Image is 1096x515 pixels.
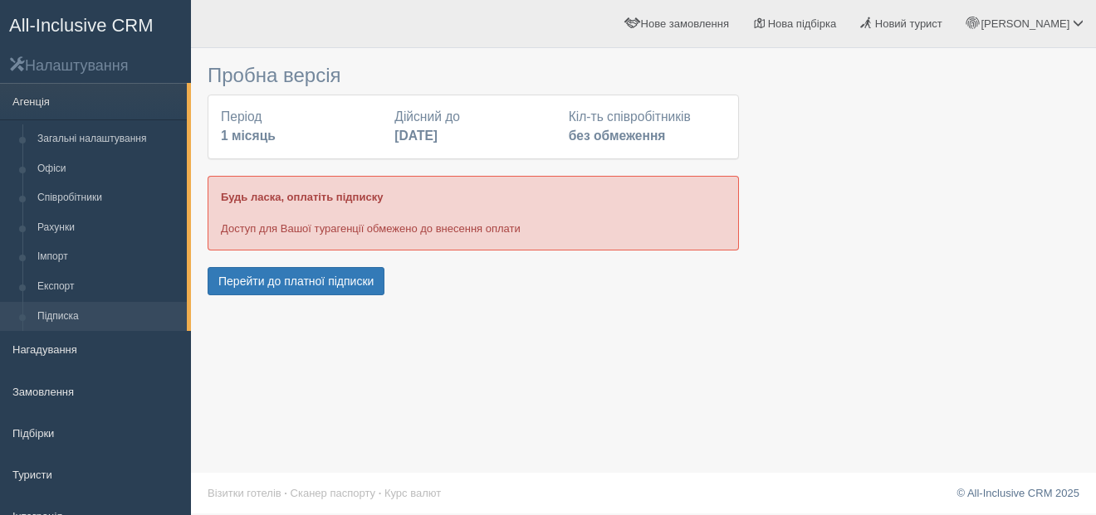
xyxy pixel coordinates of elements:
[221,191,383,203] b: Будь ласка, оплатіть підписку
[1,1,190,46] a: All-Inclusive CRM
[30,183,187,213] a: Співробітники
[30,302,187,332] a: Підписка
[875,17,942,30] span: Новий турист
[768,17,837,30] span: Нова підбірка
[981,17,1069,30] span: [PERSON_NAME]
[221,129,276,143] b: 1 місяць
[30,213,187,243] a: Рахунки
[208,487,281,499] a: Візитки готелів
[284,487,287,499] span: ·
[9,15,154,36] span: All-Inclusive CRM
[957,487,1079,499] a: © All-Inclusive CRM 2025
[560,108,734,146] div: Кіл-ть співробітників
[379,487,382,499] span: ·
[569,129,666,143] b: без обмеження
[213,108,386,146] div: Період
[394,129,438,143] b: [DATE]
[30,154,187,184] a: Офіси
[30,124,187,154] a: Загальні налаштування
[30,242,187,272] a: Імпорт
[208,176,739,250] div: Доступ для Вашої турагенції обмежено до внесення оплати
[641,17,729,30] span: Нове замовлення
[384,487,441,499] a: Курс валют
[386,108,560,146] div: Дійсний до
[30,272,187,302] a: Експорт
[208,65,739,86] h3: Пробна версія
[291,487,375,499] a: Сканер паспорту
[208,267,384,295] button: Перейти до платної підписки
